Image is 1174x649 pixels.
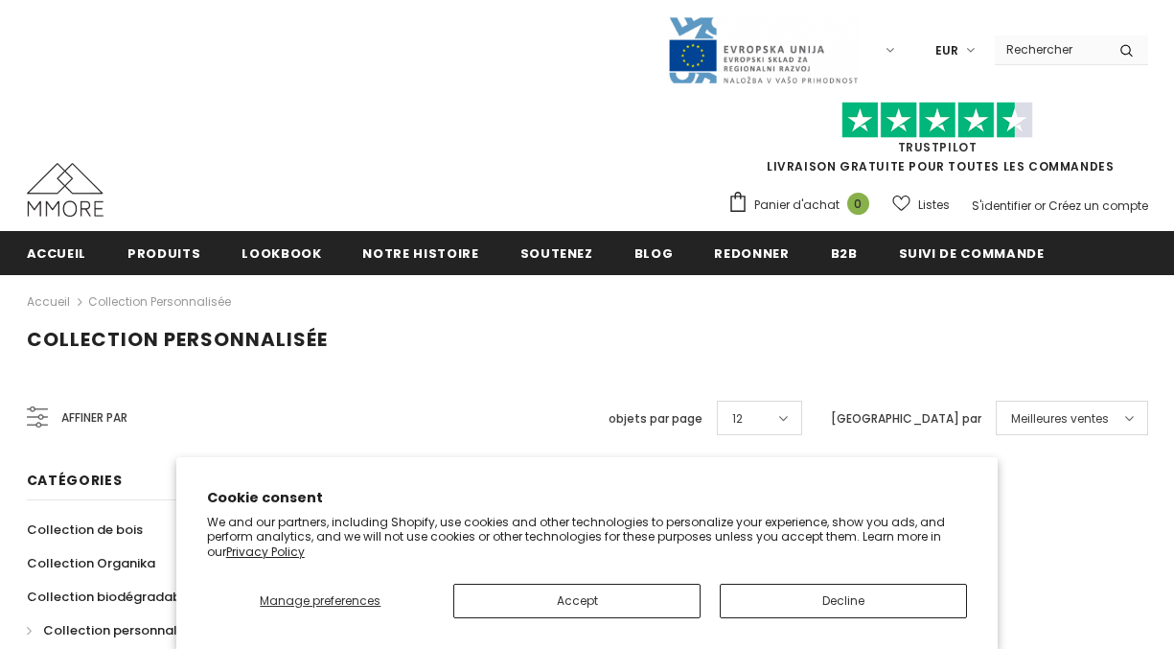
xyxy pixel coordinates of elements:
[898,139,978,155] a: TrustPilot
[831,409,981,429] label: [GEOGRAPHIC_DATA] par
[27,546,155,580] a: Collection Organika
[520,231,593,274] a: soutenez
[714,231,789,274] a: Redonner
[831,244,858,263] span: B2B
[1048,197,1148,214] a: Créez un compte
[27,244,87,263] span: Accueil
[727,110,1148,174] span: LIVRAISON GRATUITE POUR TOUTES LES COMMANDES
[892,188,950,221] a: Listes
[127,244,200,263] span: Produits
[453,584,701,618] button: Accept
[831,231,858,274] a: B2B
[899,231,1045,274] a: Suivi de commande
[27,290,70,313] a: Accueil
[667,15,859,85] img: Javni Razpis
[27,326,328,353] span: Collection personnalisée
[27,580,193,614] a: Collection biodégradable
[972,197,1031,214] a: S'identifier
[362,244,478,263] span: Notre histoire
[995,35,1105,63] input: Search Site
[242,231,321,274] a: Lookbook
[634,244,674,263] span: Blog
[847,193,869,215] span: 0
[754,196,840,215] span: Panier d'achat
[226,544,305,560] a: Privacy Policy
[1011,409,1109,429] span: Meilleures ventes
[27,521,143,539] span: Collection de bois
[667,41,859,58] a: Javni Razpis
[27,588,193,606] span: Collection biodégradable
[207,584,434,618] button: Manage preferences
[841,102,1033,139] img: Faites confiance aux étoiles pilotes
[609,409,702,429] label: objets par page
[61,407,127,429] span: Affiner par
[918,196,950,215] span: Listes
[520,244,593,263] span: soutenez
[720,584,967,618] button: Decline
[714,244,789,263] span: Redonner
[27,231,87,274] a: Accueil
[935,41,958,60] span: EUR
[127,231,200,274] a: Produits
[43,621,202,639] span: Collection personnalisée
[362,231,478,274] a: Notre histoire
[260,592,380,609] span: Manage preferences
[88,293,231,310] a: Collection personnalisée
[207,488,968,508] h2: Cookie consent
[634,231,674,274] a: Blog
[727,191,879,220] a: Panier d'achat 0
[27,554,155,572] span: Collection Organika
[27,513,143,546] a: Collection de bois
[207,515,968,560] p: We and our partners, including Shopify, use cookies and other technologies to personalize your ex...
[1034,197,1046,214] span: or
[27,471,123,490] span: Catégories
[242,244,321,263] span: Lookbook
[27,614,202,647] a: Collection personnalisée
[27,163,104,217] img: Cas MMORE
[899,244,1045,263] span: Suivi de commande
[732,409,743,429] span: 12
